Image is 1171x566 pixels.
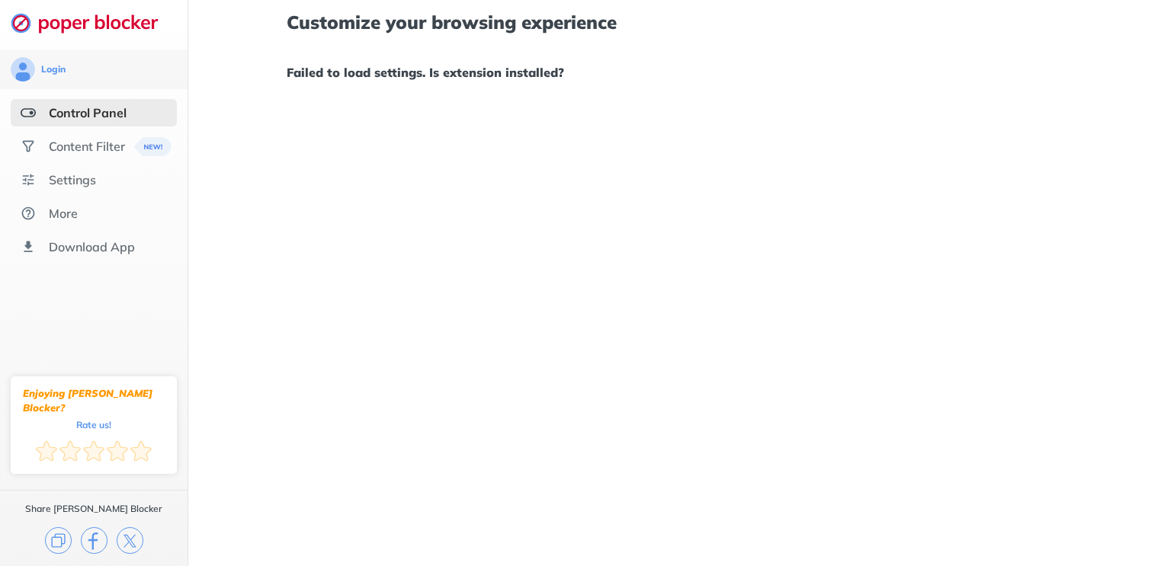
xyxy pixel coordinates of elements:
div: Enjoying [PERSON_NAME] Blocker? [23,386,165,415]
div: Download App [49,239,135,254]
img: features-selected.svg [21,105,36,120]
h1: Failed to load settings. Is extension installed? [287,62,1073,82]
img: logo-webpage.svg [11,12,175,34]
div: Settings [49,172,96,187]
img: menuBanner.svg [134,137,172,156]
div: Login [41,63,66,75]
img: settings.svg [21,172,36,187]
div: Control Panel [49,105,127,120]
img: download-app.svg [21,239,36,254]
img: about.svg [21,206,36,221]
img: social.svg [21,139,36,154]
div: Share [PERSON_NAME] Blocker [25,503,162,515]
img: facebook.svg [81,527,107,554]
h1: Customize your browsing experience [287,12,1073,32]
img: x.svg [117,527,143,554]
img: copy.svg [45,527,72,554]
div: Rate us! [76,421,111,428]
img: avatar.svg [11,57,35,82]
div: Content Filter [49,139,125,154]
div: More [49,206,78,221]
